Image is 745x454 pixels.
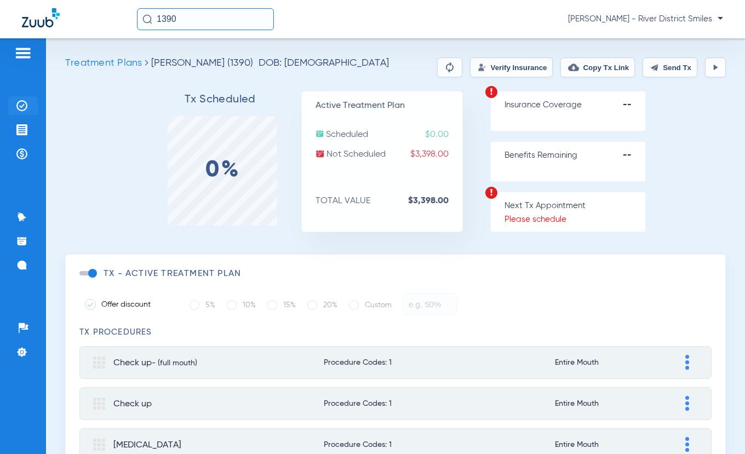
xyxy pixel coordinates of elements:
[152,359,197,367] span: - (full mouth)
[85,299,173,310] label: Offer discount
[316,100,462,111] p: Active Treatment Plan
[324,400,504,407] span: Procedure Codes: 1
[267,294,296,316] label: 15%
[113,441,181,450] span: [MEDICAL_DATA]
[307,294,337,316] label: 20%
[425,129,462,140] span: $0.00
[485,85,498,99] img: warning.svg
[113,359,197,367] span: Check up
[555,400,631,407] span: Entire Mouth
[226,294,256,316] label: 10%
[711,63,720,72] img: play.svg
[403,293,457,315] input: e.g. 50%
[568,62,579,73] img: link-copy.png
[316,196,462,206] p: TOTAL VALUE
[685,355,689,370] img: group-dot-blue.svg
[623,100,645,111] strong: --
[113,400,152,409] span: Check up
[324,441,504,449] span: Procedure Codes: 1
[140,94,301,105] h3: Tx Scheduled
[189,294,215,316] label: 5%
[104,268,241,279] h3: TX - Active Treatment Plan
[643,58,697,77] button: Send Tx
[470,58,553,77] button: Verify Insurance
[316,129,324,138] img: scheduled.svg
[79,346,712,379] mat-expansion-panel-header: Check up- (full mouth)Procedure Codes: 1Entire Mouth
[505,150,645,161] p: Benefits Remaining
[65,58,142,68] span: Treatment Plans
[348,294,392,316] label: Custom
[324,359,504,366] span: Procedure Codes: 1
[650,63,659,72] img: send.svg
[316,149,325,158] img: not-scheduled.svg
[690,401,745,454] iframe: Chat Widget
[478,63,486,72] img: Verify Insurance
[560,58,635,77] button: Copy Tx Link
[505,100,645,111] p: Insurance Coverage
[22,8,60,27] img: Zuub Logo
[316,149,462,160] p: Not Scheduled
[14,47,32,60] img: hamburger-icon
[410,149,462,160] span: $3,398.00
[685,437,689,452] img: group-dot-blue.svg
[205,165,240,176] label: 0%
[505,214,645,225] p: Please schedule
[623,150,645,161] strong: --
[555,441,631,449] span: Entire Mouth
[79,387,712,420] mat-expansion-panel-header: Check upProcedure Codes: 1Entire Mouth
[79,327,712,338] h3: TX Procedures
[555,359,631,366] span: Entire Mouth
[137,8,274,30] input: Search for patients
[93,439,105,451] img: group.svg
[505,200,645,211] p: Next Tx Appointment
[316,129,462,140] p: Scheduled
[93,357,105,369] img: group.svg
[259,58,389,68] span: DOB: [DEMOGRAPHIC_DATA]
[142,14,152,24] img: Search Icon
[485,186,498,199] img: warning.svg
[568,14,723,25] span: [PERSON_NAME] - River District Smiles
[443,61,456,74] img: Reparse
[93,398,105,410] img: group.svg
[408,196,462,206] strong: $3,398.00
[151,58,253,68] span: [PERSON_NAME] (1390)
[685,396,689,411] img: group-dot-blue.svg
